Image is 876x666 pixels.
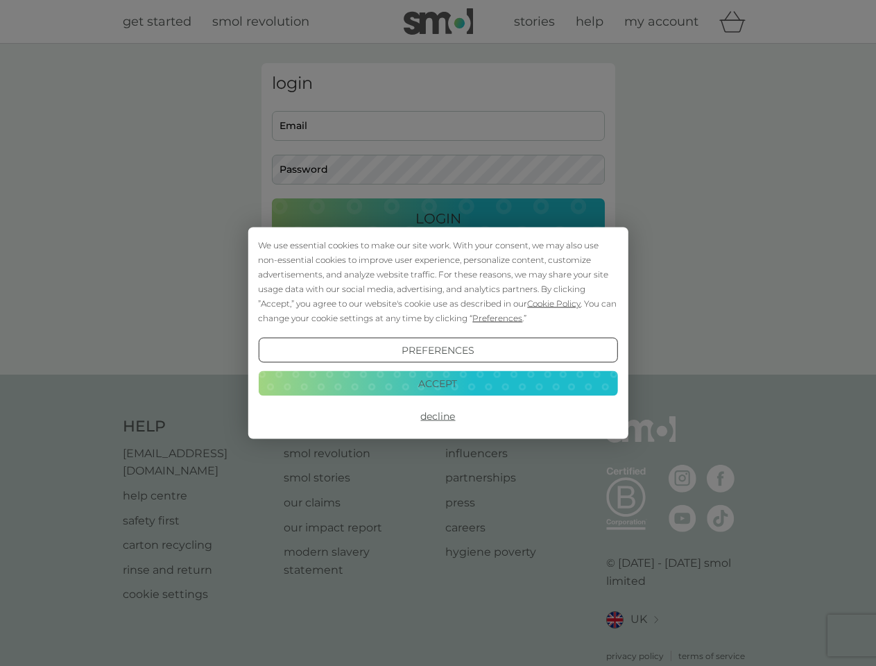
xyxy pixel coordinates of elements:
[472,313,522,323] span: Preferences
[527,298,581,309] span: Cookie Policy
[258,404,617,429] button: Decline
[258,338,617,363] button: Preferences
[248,228,628,439] div: Cookie Consent Prompt
[258,238,617,325] div: We use essential cookies to make our site work. With your consent, we may also use non-essential ...
[258,370,617,395] button: Accept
